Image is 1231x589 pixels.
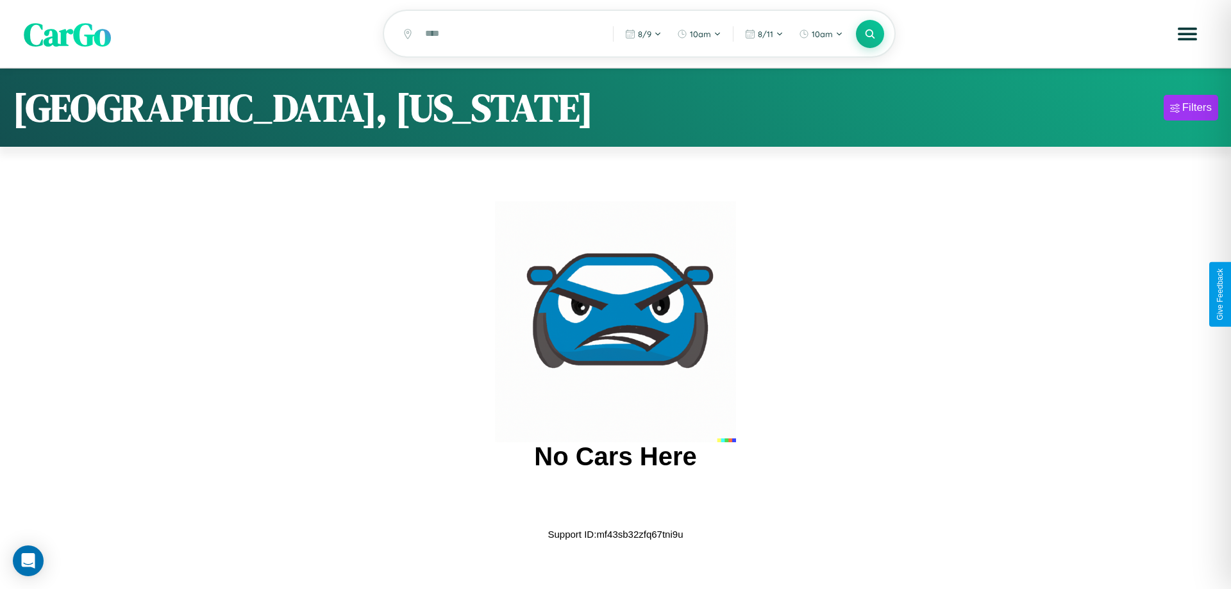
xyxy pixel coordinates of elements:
[1216,269,1225,320] div: Give Feedback
[758,29,773,39] span: 8 / 11
[534,442,696,471] h2: No Cars Here
[1164,95,1218,120] button: Filters
[24,12,111,56] span: CarGo
[812,29,833,39] span: 10am
[1169,16,1205,52] button: Open menu
[638,29,651,39] span: 8 / 9
[690,29,711,39] span: 10am
[495,201,736,442] img: car
[13,545,44,576] div: Open Intercom Messenger
[548,526,683,543] p: Support ID: mf43sb32zfq67tni9u
[671,24,728,44] button: 10am
[13,81,593,134] h1: [GEOGRAPHIC_DATA], [US_STATE]
[739,24,790,44] button: 8/11
[1182,101,1212,114] div: Filters
[619,24,668,44] button: 8/9
[792,24,850,44] button: 10am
